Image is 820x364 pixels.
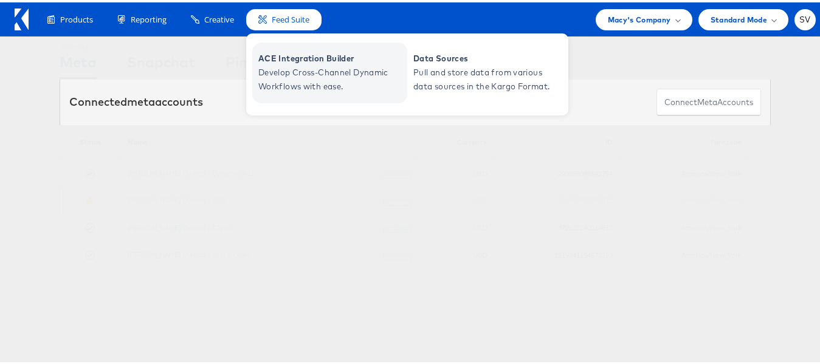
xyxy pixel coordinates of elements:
[418,212,493,239] td: USD
[128,166,254,175] a: [PERSON_NAME] Owned - Dynamic Ads
[799,13,811,21] span: SV
[60,49,97,77] div: Meta
[493,239,619,266] td: 1219341154873153
[493,185,619,212] td: 368852893985312
[413,63,559,91] span: Pull and store data from various data sources in the Kargo Format.
[226,49,290,77] div: Pinterest
[272,12,309,23] span: Feed Suite
[619,212,748,239] td: America/New_York
[493,157,619,185] td: 223898091642794
[418,123,493,157] th: Currency
[619,239,748,266] td: America/New_York
[131,12,167,23] span: Reporting
[493,123,619,157] th: ID
[619,185,748,212] td: America/New_York
[697,94,717,106] span: meta
[418,239,493,266] td: USD
[258,49,404,63] span: ACE Integration Builder
[69,92,203,108] div: Connected accounts
[60,12,93,23] span: Products
[383,247,412,258] a: (rename)
[60,35,97,49] div: Showing
[127,92,155,106] span: meta
[413,49,559,63] span: Data Sources
[127,49,195,77] div: Snapchat
[711,11,767,24] span: Standard Mode
[128,193,226,202] a: [PERSON_NAME] Owned - FOB
[619,157,748,185] td: America/New_York
[258,63,404,91] span: Develop Cross-Channel Dynamic Workflows with ease.
[60,123,122,157] th: Status
[128,247,252,256] a: [PERSON_NAME] Owned - Test & Learn
[656,86,761,114] button: ConnectmetaAccounts
[608,11,671,24] span: Macy's Company
[418,185,493,212] td: USD
[204,12,234,23] span: Creative
[407,40,562,101] a: Data Sources Pull and store data from various data sources in the Kargo Format.
[252,40,407,101] a: ACE Integration Builder Develop Cross-Channel Dynamic Workflows with ease.
[383,221,412,231] a: (rename)
[121,123,418,157] th: Name
[383,166,412,176] a: (rename)
[619,123,748,157] th: Timezone
[493,212,619,239] td: 472625240214517
[418,157,493,185] td: USD
[128,221,232,230] a: [PERSON_NAME] Owned - STWD
[383,193,412,204] a: (rename)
